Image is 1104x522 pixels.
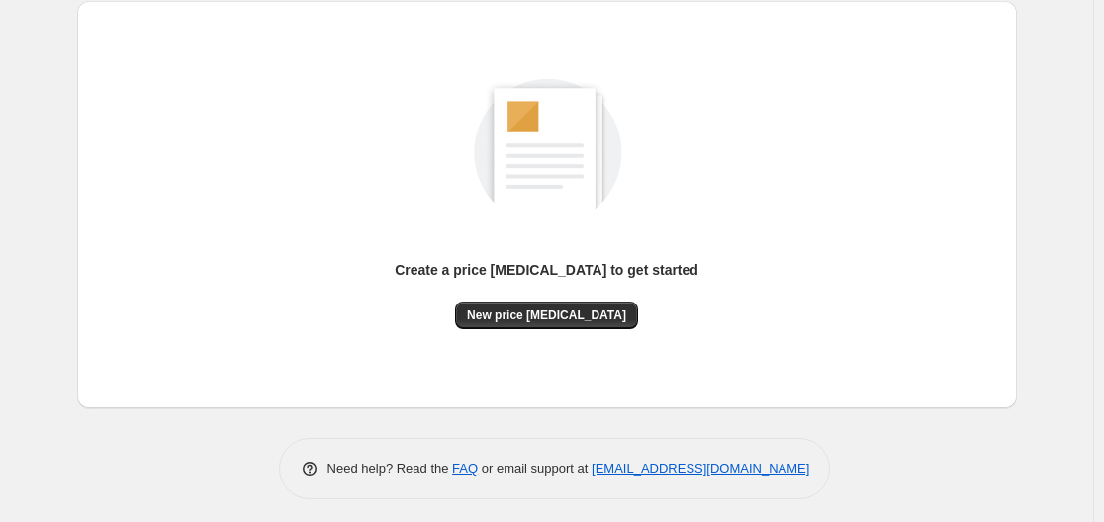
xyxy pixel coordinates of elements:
span: Need help? Read the [327,461,453,476]
span: or email support at [478,461,592,476]
p: Create a price [MEDICAL_DATA] to get started [395,260,698,280]
button: New price [MEDICAL_DATA] [455,302,638,329]
a: FAQ [452,461,478,476]
a: [EMAIL_ADDRESS][DOMAIN_NAME] [592,461,809,476]
span: New price [MEDICAL_DATA] [467,307,626,323]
